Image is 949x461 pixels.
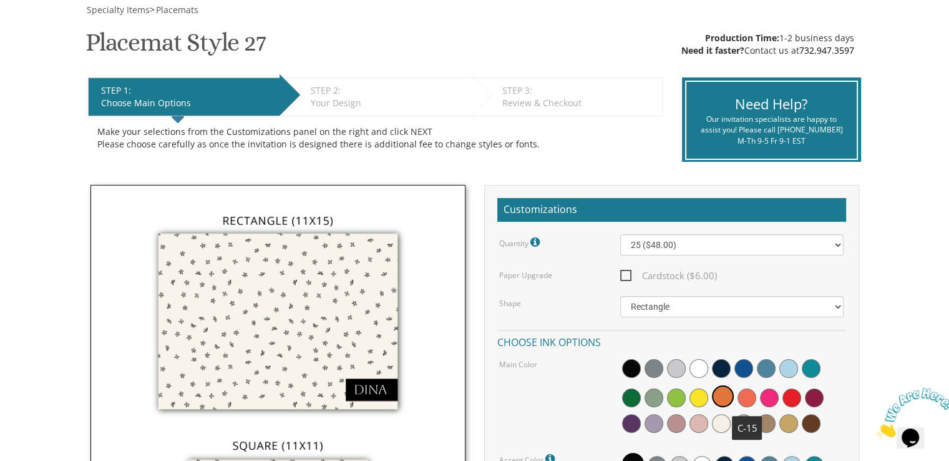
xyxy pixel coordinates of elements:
span: > [150,4,198,16]
div: Choose Main Options [101,97,273,109]
div: Need Help? [696,94,847,114]
span: Cardstock ($6.00) [620,268,717,284]
div: Your Design [311,97,465,109]
span: Production Time: [705,32,779,44]
a: Specialty Items [85,4,150,16]
label: Quantity [499,234,543,250]
h1: Placemat Style 27 [85,29,266,66]
label: Shape [499,298,521,309]
div: 1-2 business days Contact us at [681,32,854,57]
img: Chat attention grabber [5,5,82,54]
div: STEP 1: [101,84,273,97]
h2: Customizations [497,198,846,222]
div: Review & Checkout [502,97,656,109]
label: Main Color [499,359,537,370]
a: 732.947.3597 [799,44,854,56]
iframe: chat widget [872,383,949,442]
div: STEP 3: [502,84,656,97]
div: Our invitation specialists are happy to assist you! Please call [PHONE_NUMBER] M-Th 9-5 Fr 9-1 EST [696,114,847,146]
span: Specialty Items [87,4,150,16]
span: Placemats [156,4,198,16]
h4: Choose ink options [497,330,846,352]
div: STEP 2: [311,84,465,97]
a: Placemats [155,4,198,16]
div: Make your selections from the Customizations panel on the right and click NEXT Please choose care... [97,126,653,151]
span: Need it faster? [681,44,744,56]
label: Paper Upgrade [499,270,552,280]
